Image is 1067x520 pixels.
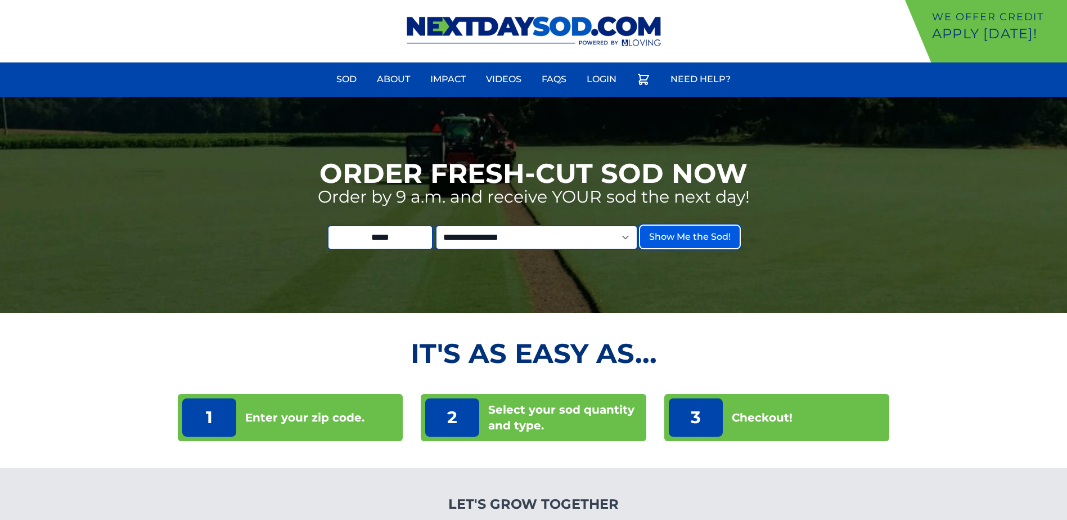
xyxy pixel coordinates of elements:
a: FAQs [535,66,573,93]
button: Show Me the Sod! [640,226,740,248]
p: Select your sod quantity and type. [488,402,641,433]
p: Enter your zip code. [245,410,364,425]
a: Impact [424,66,472,93]
p: Order by 9 a.m. and receive YOUR sod the next day! [318,187,750,207]
p: 2 [425,398,479,437]
h2: It's as Easy As... [178,340,889,367]
a: Videos [479,66,528,93]
p: Checkout! [732,410,793,425]
a: Login [580,66,623,93]
p: 1 [182,398,236,437]
p: 3 [669,398,723,437]
p: We offer Credit [932,9,1063,25]
a: About [370,66,417,93]
p: Apply [DATE]! [932,25,1063,43]
a: Sod [330,66,363,93]
h4: Let's Grow Together [388,495,679,513]
a: Need Help? [664,66,737,93]
h1: Order Fresh-Cut Sod Now [319,160,748,187]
